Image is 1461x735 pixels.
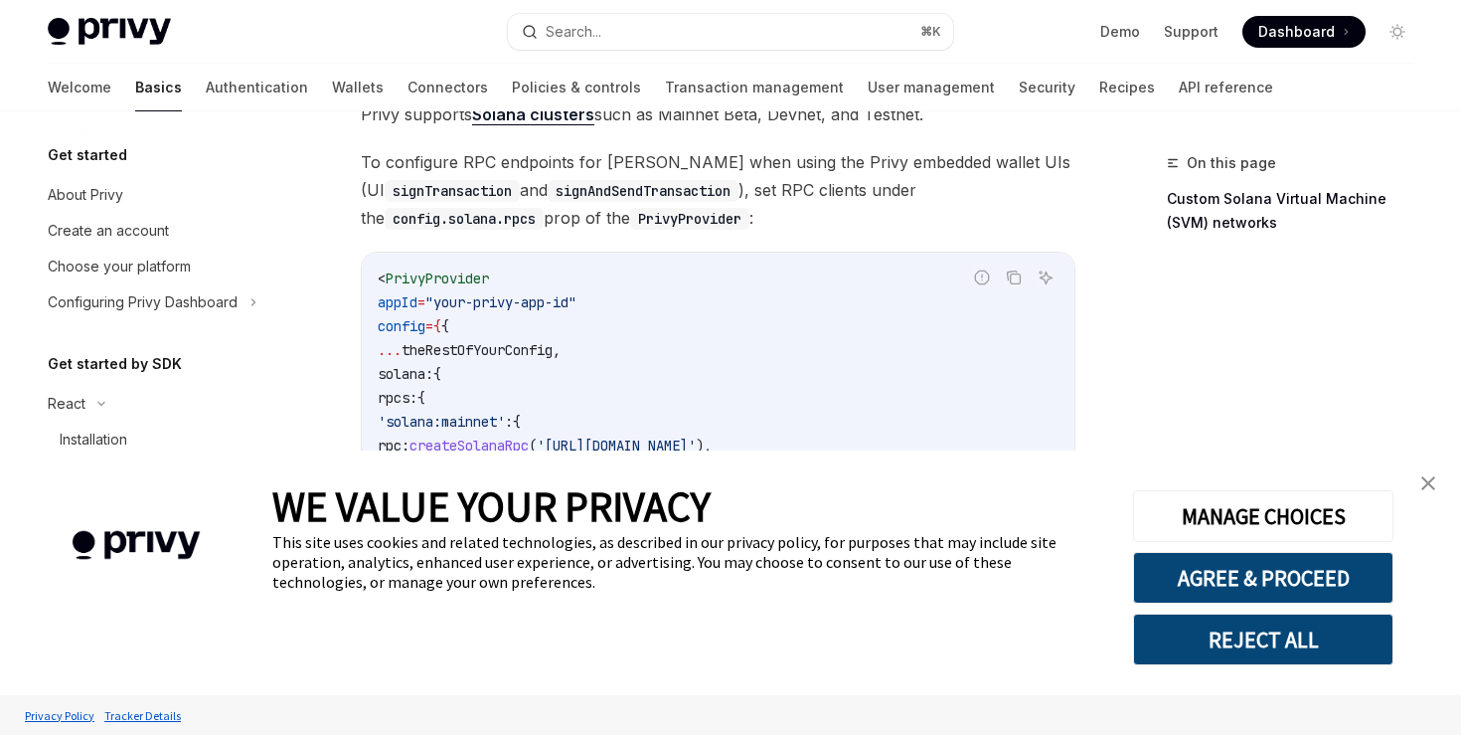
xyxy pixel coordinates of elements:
[378,437,409,455] span: rpc:
[553,341,561,359] span: ,
[332,64,384,111] a: Wallets
[32,249,286,284] a: Choose your platform
[378,270,386,287] span: <
[378,389,417,407] span: rpcs:
[99,698,186,733] a: Tracker Details
[378,365,433,383] span: solana:
[1099,64,1155,111] a: Recipes
[385,208,544,230] code: config.solana.rpcs
[378,413,505,431] span: 'solana:mainnet'
[630,208,749,230] code: PrivyProvider
[1381,16,1413,48] button: Toggle dark mode
[512,64,641,111] a: Policies & controls
[1164,22,1218,42] a: Support
[378,293,417,311] span: appId
[1133,614,1393,665] button: REJECT ALL
[48,219,169,243] div: Create an account
[1187,151,1276,175] span: On this page
[529,437,537,455] span: (
[30,502,243,589] img: company logo
[1001,265,1027,290] button: Copy the contents from the code block
[1421,476,1435,490] img: close banner
[425,317,433,335] span: =
[48,143,127,167] h5: Get started
[48,64,111,111] a: Welcome
[1100,22,1140,42] a: Demo
[402,341,553,359] span: theRestOfYourConfig
[48,392,85,416] div: React
[60,428,127,452] div: Installation
[433,317,441,335] span: {
[1133,552,1393,604] button: AGREE & PROCEED
[386,270,489,287] span: PrivyProvider
[696,437,712,455] span: ),
[1167,183,1429,239] a: Custom Solana Virtual Machine (SVM) networks
[361,148,1075,232] span: To configure RPC endpoints for [PERSON_NAME] when using the Privy embedded wallet UIs (UI and ), ...
[417,389,425,407] span: {
[385,180,520,202] code: signTransaction
[1258,22,1335,42] span: Dashboard
[1242,16,1366,48] a: Dashboard
[472,104,594,125] a: Solana clusters
[32,213,286,249] a: Create an account
[508,14,952,50] button: Search...⌘K
[417,293,425,311] span: =
[433,365,441,383] span: {
[48,352,182,376] h5: Get started by SDK
[20,698,99,733] a: Privacy Policy
[206,64,308,111] a: Authentication
[32,177,286,213] a: About Privy
[378,317,425,335] span: config
[409,437,529,455] span: createSolanaRpc
[546,20,601,44] div: Search...
[868,64,995,111] a: User management
[48,183,123,207] div: About Privy
[537,437,696,455] span: '[URL][DOMAIN_NAME]'
[378,341,402,359] span: ...
[1019,64,1075,111] a: Security
[48,255,191,278] div: Choose your platform
[425,293,576,311] span: "your-privy-app-id"
[1179,64,1273,111] a: API reference
[272,532,1103,592] div: This site uses cookies and related technologies, as described in our privacy policy, for purposes...
[513,413,521,431] span: {
[1408,463,1448,503] a: close banner
[1033,265,1058,290] button: Ask AI
[272,480,711,532] span: WE VALUE YOUR PRIVACY
[969,265,995,290] button: Report incorrect code
[441,317,449,335] span: {
[48,18,171,46] img: light logo
[361,100,1075,128] span: Privy supports such as Mainnet Beta, Devnet, and Testnet.
[665,64,844,111] a: Transaction management
[32,422,286,458] a: Installation
[48,290,238,314] div: Configuring Privy Dashboard
[407,64,488,111] a: Connectors
[135,64,182,111] a: Basics
[505,413,513,431] span: :
[920,24,941,40] span: ⌘ K
[548,180,738,202] code: signAndSendTransaction
[1133,490,1393,542] button: MANAGE CHOICES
